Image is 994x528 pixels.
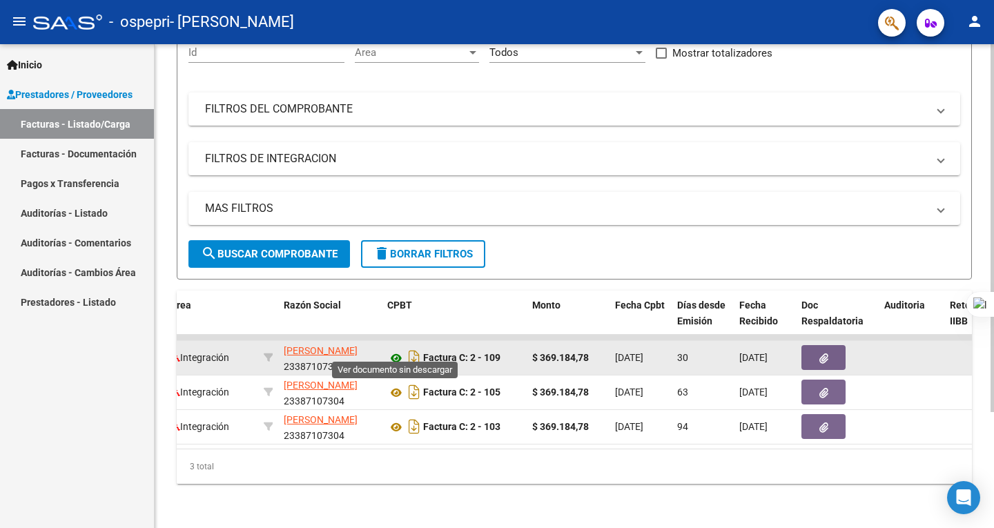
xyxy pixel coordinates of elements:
datatable-header-cell: Monto [527,291,610,351]
span: Monto [532,300,561,311]
span: Area [170,300,191,311]
span: Integración [170,352,229,363]
span: Auditoria [884,300,925,311]
span: Prestadores / Proveedores [7,87,133,102]
mat-icon: delete [373,245,390,262]
mat-expansion-panel-header: FILTROS DE INTEGRACION [188,142,960,175]
datatable-header-cell: CPBT [382,291,527,351]
datatable-header-cell: Doc Respaldatoria [796,291,879,351]
span: Borrar Filtros [373,248,473,260]
mat-icon: menu [11,13,28,30]
span: [PERSON_NAME] [284,380,358,391]
button: Buscar Comprobante [188,240,350,268]
span: [PERSON_NAME] [284,345,358,356]
mat-expansion-panel-header: FILTROS DEL COMPROBANTE [188,92,960,126]
span: [DATE] [739,387,768,398]
strong: $ 369.184,78 [532,387,589,398]
div: Open Intercom Messenger [947,481,980,514]
button: Borrar Filtros [361,240,485,268]
div: 23387107304 [284,412,376,441]
datatable-header-cell: Días desde Emisión [672,291,734,351]
datatable-header-cell: Razón Social [278,291,382,351]
mat-panel-title: FILTROS DE INTEGRACION [205,151,927,166]
span: [DATE] [739,352,768,363]
span: - ospepri [109,7,170,37]
span: [PERSON_NAME] [284,414,358,425]
strong: Factura C: 2 - 109 [423,353,500,364]
i: Descargar documento [405,381,423,403]
span: Fecha Cpbt [615,300,665,311]
span: [DATE] [615,421,643,432]
span: 63 [677,387,688,398]
span: 94 [677,421,688,432]
span: Doc Respaldatoria [801,300,864,326]
i: Descargar documento [405,346,423,369]
strong: $ 369.184,78 [532,421,589,432]
span: CPBT [387,300,412,311]
span: Integración [170,421,229,432]
mat-expansion-panel-header: MAS FILTROS [188,192,960,225]
mat-icon: person [966,13,983,30]
datatable-header-cell: Auditoria [879,291,944,351]
mat-icon: search [201,245,217,262]
strong: Factura C: 2 - 103 [423,422,500,433]
datatable-header-cell: Fecha Recibido [734,291,796,351]
span: Inicio [7,57,42,72]
span: [DATE] [615,352,643,363]
div: 3 total [177,449,972,484]
span: Integración [170,387,229,398]
span: Buscar Comprobante [201,248,338,260]
mat-panel-title: FILTROS DEL COMPROBANTE [205,101,927,117]
strong: $ 369.184,78 [532,352,589,363]
span: Razón Social [284,300,341,311]
span: [DATE] [615,387,643,398]
div: 23387107304 [284,378,376,407]
span: Area [355,46,467,59]
span: Mostrar totalizadores [672,45,772,61]
div: 23387107304 [284,343,376,372]
span: [DATE] [739,421,768,432]
span: 30 [677,352,688,363]
datatable-header-cell: Fecha Cpbt [610,291,672,351]
strong: Factura C: 2 - 105 [423,387,500,398]
datatable-header-cell: Area [165,291,258,351]
mat-panel-title: MAS FILTROS [205,201,927,216]
span: Todos [489,46,518,59]
span: Fecha Recibido [739,300,778,326]
span: Días desde Emisión [677,300,725,326]
span: - [PERSON_NAME] [170,7,294,37]
i: Descargar documento [405,415,423,438]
